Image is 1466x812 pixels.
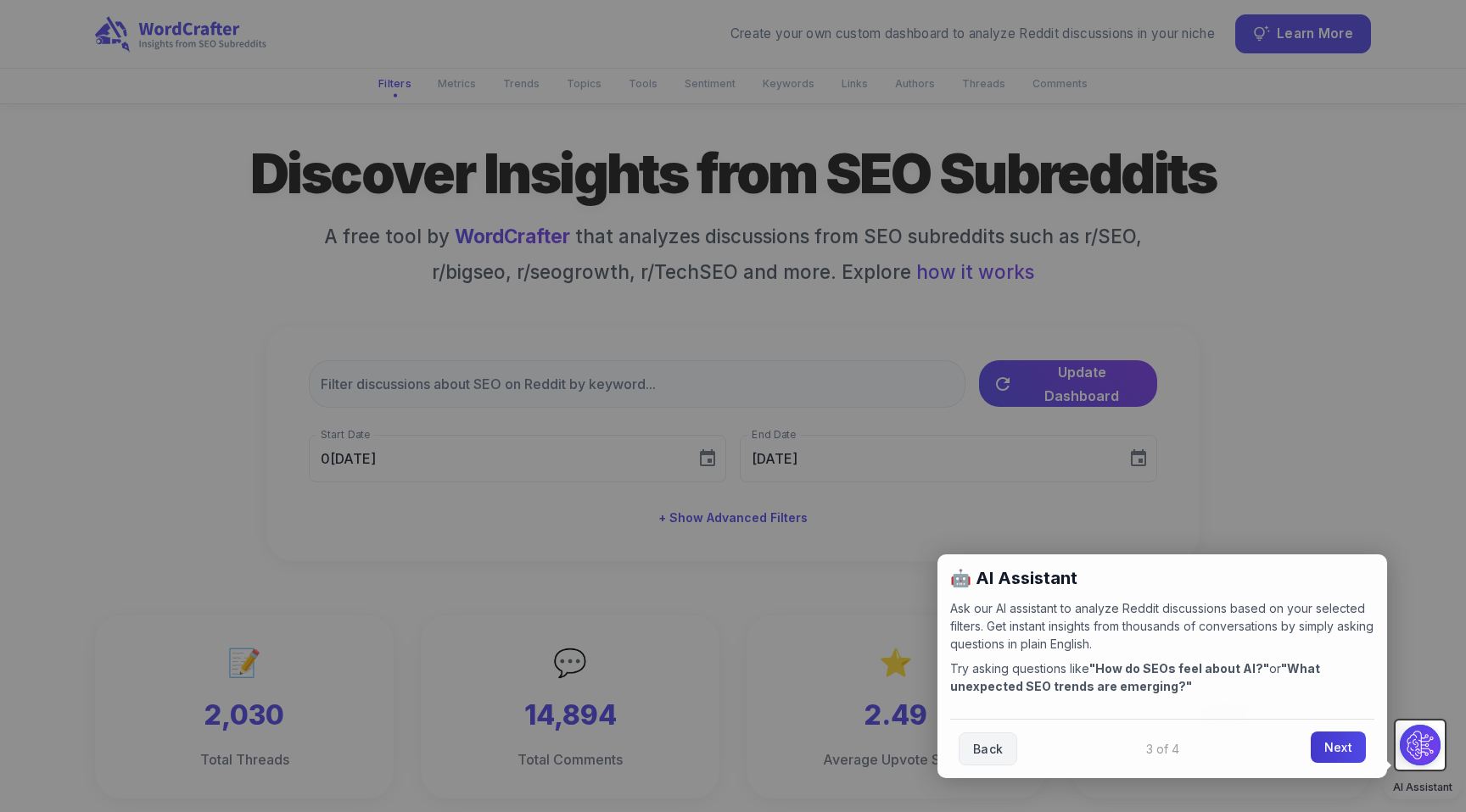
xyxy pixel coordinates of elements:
a: Back [959,732,1017,765]
p: Ask our AI assistant to analyze Reddit discussions based on your selected filters. Get instant in... [950,599,1374,653]
a: Next [1311,731,1366,763]
h2: 🤖 AI Assistant [950,567,1374,589]
strong: "How do SEOs feel about AI?" [1089,661,1269,676]
p: Try asking questions like or [950,659,1374,695]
